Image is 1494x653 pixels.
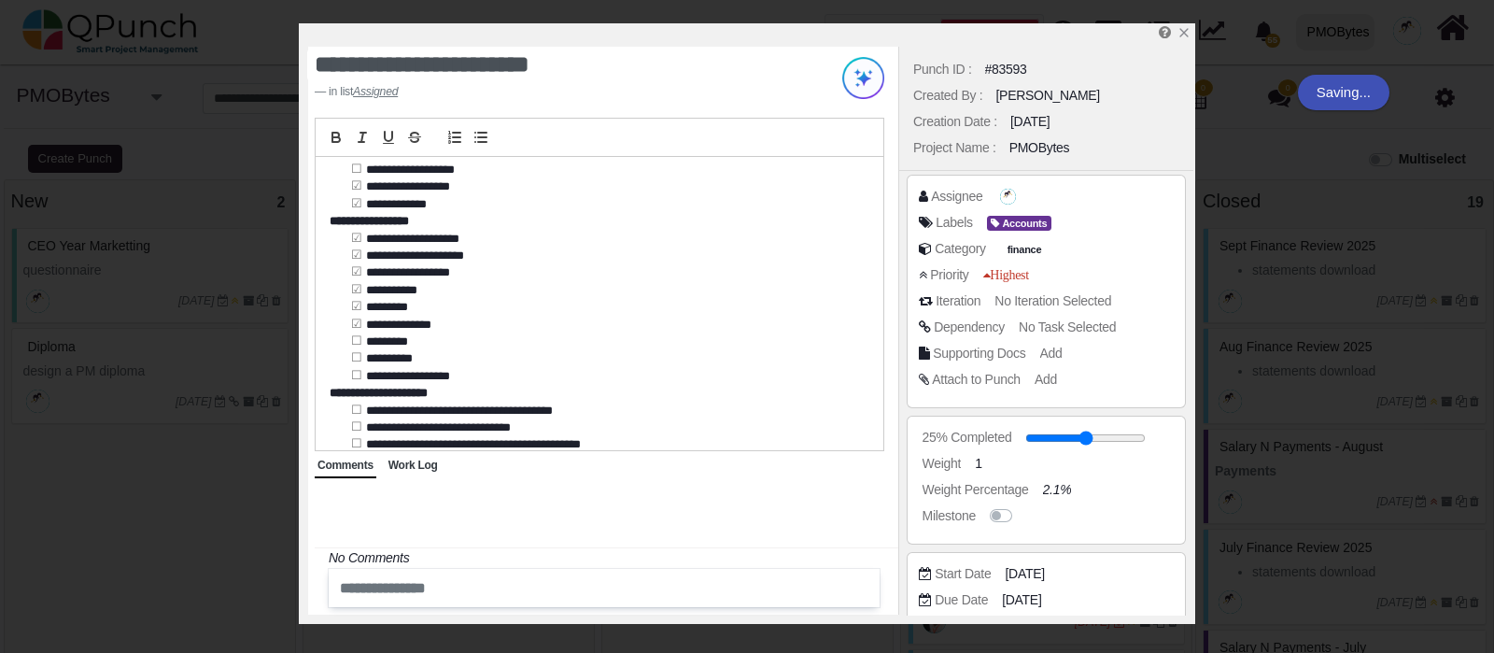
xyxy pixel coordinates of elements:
span: No Iteration Selected [994,293,1111,308]
div: Milestone [923,506,976,526]
span: Work Log [388,459,438,472]
div: Priority [930,265,968,285]
div: Supporting Docs [933,344,1025,363]
span: [DATE] [1005,564,1044,584]
span: finance [1003,242,1045,258]
span: No Task Selected [1019,319,1116,334]
span: Accounts [987,216,1051,232]
span: 1 [975,454,982,474]
div: Iteration [936,291,980,311]
span: Aamir Pmobytes [1000,189,1016,205]
span: Comments [317,459,373,472]
div: Attach to Punch [932,370,1021,390]
span: [DATE] [1002,590,1041,610]
span: Highest [983,268,1029,281]
i: 2.1% [1043,482,1072,497]
div: Creation Date : [913,112,997,132]
div: Labels [936,213,973,233]
div: #83593 [985,60,1027,79]
footer: in list [315,83,784,100]
i: Help [1159,25,1171,39]
img: avatar [1000,189,1016,205]
div: [PERSON_NAME] [995,86,1100,106]
div: Start Date [935,564,991,584]
img: Try writing with AI [842,57,884,99]
div: Dependency [934,318,1005,337]
div: Category [935,239,986,259]
u: Assigned [353,85,398,98]
div: Punch ID : [913,60,972,79]
div: Created By : [913,86,982,106]
div: 25% Completed [923,428,1012,447]
div: Saving... [1298,75,1389,110]
cite: Source Title [353,85,398,98]
div: PMOBytes [1009,138,1070,158]
div: Assignee [931,187,982,206]
span: Add [1040,346,1063,361]
span: <div><span class="badge badge-secondary" style="background-color: #653294"> <i class="fa fa-tag p... [987,213,1051,233]
div: Weight Percentage [923,480,1029,500]
div: Due Date [935,590,988,610]
div: [DATE] [1010,112,1050,132]
div: Weight [923,454,962,474]
div: Project Name : [913,138,996,158]
i: No Comments [329,550,409,565]
span: Add [1035,372,1057,387]
svg: x [1177,26,1191,39]
a: x [1177,25,1191,40]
